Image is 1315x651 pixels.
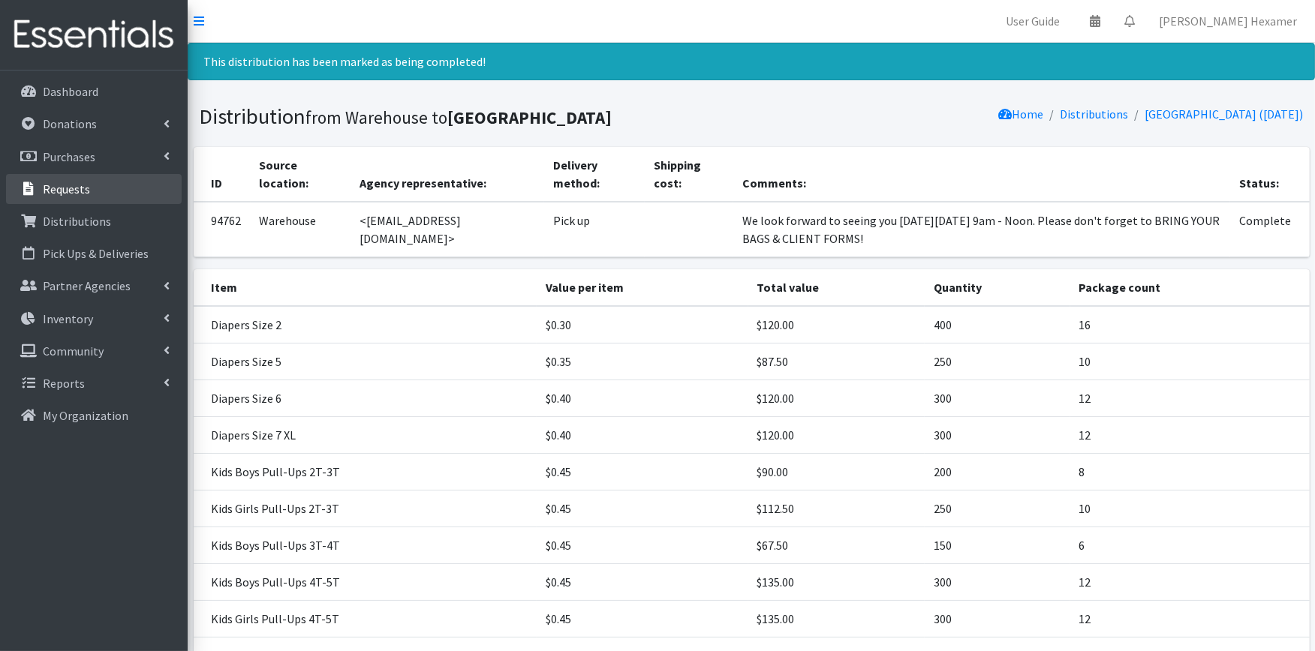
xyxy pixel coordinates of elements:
[6,400,182,430] a: My Organization
[43,343,104,358] p: Community
[43,278,131,293] p: Partner Agencies
[537,453,748,490] td: $0.45
[188,43,1315,80] div: This distribution has been marked as being completed!
[194,453,537,490] td: Kids Boys Pull-Ups 2T-3T
[6,109,182,139] a: Donations
[43,408,128,423] p: My Organization
[748,526,925,563] td: $67.50
[351,202,544,257] td: <[EMAIL_ADDRESS][DOMAIN_NAME]>
[43,246,149,261] p: Pick Ups & Deliveries
[194,306,537,343] td: Diapers Size 2
[6,271,182,301] a: Partner Agencies
[6,10,182,60] img: HumanEssentials
[6,142,182,172] a: Purchases
[1070,490,1310,526] td: 10
[43,116,97,131] p: Donations
[925,379,1070,416] td: 300
[43,376,85,391] p: Reports
[994,6,1072,36] a: User Guide
[537,563,748,600] td: $0.45
[6,76,182,106] a: Dashboard
[544,202,645,257] td: Pick up
[748,269,925,306] th: Total value
[43,84,98,99] p: Dashboard
[748,490,925,526] td: $112.50
[925,269,1070,306] th: Quantity
[537,379,748,416] td: $0.40
[925,563,1070,600] td: 300
[645,147,733,202] th: Shipping cost:
[6,336,182,366] a: Community
[537,343,748,379] td: $0.35
[1147,6,1309,36] a: [PERSON_NAME] Hexamer
[6,238,182,268] a: Pick Ups & Deliveries
[6,368,182,398] a: Reports
[1070,306,1310,343] td: 16
[251,202,351,257] td: Warehouse
[194,563,537,600] td: Kids Boys Pull-Ups 4T-5T
[194,490,537,526] td: Kids Girls Pull-Ups 2T-3T
[448,106,612,128] b: [GEOGRAPHIC_DATA]
[43,311,93,326] p: Inventory
[733,147,1231,202] th: Comments:
[43,181,90,196] p: Requests
[537,269,748,306] th: Value per item
[1230,202,1309,257] td: Complete
[1230,147,1309,202] th: Status:
[748,563,925,600] td: $135.00
[194,269,537,306] th: Item
[194,600,537,637] td: Kids Girls Pull-Ups 4T-5T
[748,416,925,453] td: $120.00
[251,147,351,202] th: Source location:
[537,416,748,453] td: $0.40
[194,147,251,202] th: ID
[925,526,1070,563] td: 150
[6,304,182,334] a: Inventory
[748,453,925,490] td: $90.00
[748,306,925,343] td: $120.00
[544,147,645,202] th: Delivery method:
[537,600,748,637] td: $0.45
[925,490,1070,526] td: 250
[194,526,537,563] td: Kids Boys Pull-Ups 3T-4T
[733,202,1231,257] td: We look forward to seeing you [DATE][DATE] 9am - Noon. Please don't forget to BRING YOUR BAGS & C...
[925,600,1070,637] td: 300
[306,106,612,128] small: from Warehouse to
[1070,526,1310,563] td: 6
[43,214,111,229] p: Distributions
[1070,379,1310,416] td: 12
[925,453,1070,490] td: 200
[6,174,182,204] a: Requests
[194,202,251,257] td: 94762
[537,490,748,526] td: $0.45
[1070,416,1310,453] td: 12
[1070,269,1310,306] th: Package count
[1070,600,1310,637] td: 12
[925,416,1070,453] td: 300
[537,526,748,563] td: $0.45
[1061,106,1129,121] a: Distributions
[537,306,748,343] td: $0.30
[194,343,537,379] td: Diapers Size 5
[194,379,537,416] td: Diapers Size 6
[748,343,925,379] td: $87.50
[43,149,95,164] p: Purchases
[1145,106,1304,121] a: [GEOGRAPHIC_DATA] ([DATE])
[200,103,746,130] h1: Distribution
[748,600,925,637] td: $135.00
[6,206,182,236] a: Distributions
[748,379,925,416] td: $120.00
[1070,453,1310,490] td: 8
[925,306,1070,343] td: 400
[999,106,1044,121] a: Home
[194,416,537,453] td: Diapers Size 7 XL
[351,147,544,202] th: Agency representative:
[1070,343,1310,379] td: 10
[1070,563,1310,600] td: 12
[925,343,1070,379] td: 250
